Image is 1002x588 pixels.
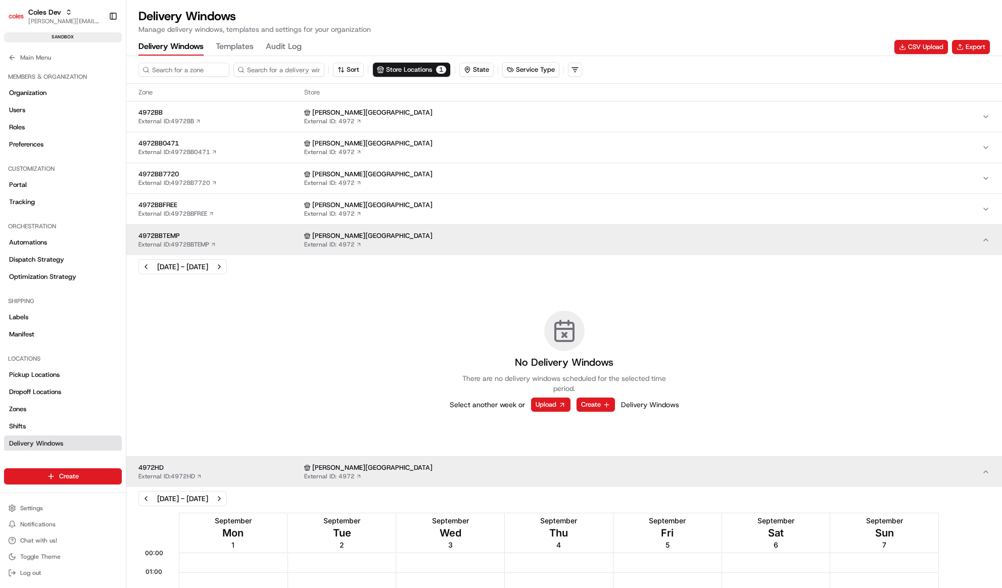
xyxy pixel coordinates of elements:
[20,504,43,512] span: Settings
[4,517,122,531] button: Notifications
[4,177,122,193] a: Portal
[233,63,324,77] input: Search for a delivery window
[432,516,469,526] span: September
[9,140,43,149] span: Preferences
[157,262,208,272] div: [DATE] - [DATE]
[138,210,214,218] a: External ID:4972BBFREE
[20,54,51,62] span: Main Menu
[138,108,300,117] span: 4972BB
[4,566,122,580] button: Log out
[138,179,217,187] a: External ID:4972BB7720
[9,123,25,132] span: Roles
[4,418,122,434] a: Shifts
[440,526,461,540] span: Wed
[138,88,300,97] span: Zone
[304,179,362,187] a: External ID: 4972
[312,139,433,148] span: [PERSON_NAME][GEOGRAPHIC_DATA]
[28,17,101,25] button: [PERSON_NAME][EMAIL_ADDRESS][DOMAIN_NAME]
[4,550,122,564] button: Toggle Theme
[138,170,300,179] span: 4972BB7720
[312,170,433,179] span: [PERSON_NAME][GEOGRAPHIC_DATA]
[4,326,122,342] a: Manifest
[4,161,122,177] div: Customization
[9,387,61,397] span: Dropoff Locations
[139,492,153,506] button: Previous week
[138,463,300,472] span: 4972HD
[866,516,903,526] span: September
[9,272,76,281] span: Optimization Strategy
[9,255,64,264] span: Dispatch Strategy
[4,32,122,42] div: sandbox
[20,569,41,577] span: Log out
[146,568,162,576] span: 01:00
[9,198,35,207] span: Tracking
[216,38,254,56] button: Templates
[4,194,122,210] a: Tracking
[9,439,63,448] span: Delivery Windows
[540,516,577,526] span: September
[212,260,226,274] button: Next week
[145,549,163,557] span: 00:00
[28,7,61,17] button: Coles Dev
[312,463,433,472] span: [PERSON_NAME][GEOGRAPHIC_DATA]
[4,384,122,400] a: Dropoff Locations
[304,117,362,125] a: External ID: 4972
[312,201,433,210] span: [PERSON_NAME][GEOGRAPHIC_DATA]
[4,102,122,118] a: Users
[138,38,204,56] button: Delivery Windows
[515,355,613,369] h3: No Delivery Windows
[138,201,300,210] span: 4972BBFREE
[556,540,561,550] span: 4
[9,238,47,247] span: Automations
[304,472,362,480] a: External ID: 4972
[4,269,122,285] a: Optimization Strategy
[266,38,302,56] button: Audit Log
[4,351,122,367] div: Locations
[531,398,570,412] button: Upload
[661,526,674,540] span: Fri
[20,553,61,561] span: Toggle Theme
[4,401,122,417] a: Zones
[138,117,201,125] a: External ID:4972BB
[157,494,208,504] div: [DATE] - [DATE]
[768,526,784,540] span: Sat
[139,260,153,274] button: Previous week
[126,163,1002,193] button: 4972BB7720External ID:4972BB7720 [PERSON_NAME][GEOGRAPHIC_DATA]External ID: 4972
[882,540,886,550] span: 7
[577,398,615,412] button: Create
[126,132,1002,163] button: 4972BB0471External ID:4972BB0471 [PERSON_NAME][GEOGRAPHIC_DATA]External ID: 4972
[436,66,446,74] span: 1
[304,210,362,218] a: External ID: 4972
[4,533,122,548] button: Chat with us!
[9,422,26,431] span: Shifts
[9,106,25,115] span: Users
[894,40,948,54] a: CSV Upload
[215,516,252,526] span: September
[4,4,105,28] button: Coles DevColes Dev[PERSON_NAME][EMAIL_ADDRESS][DOMAIN_NAME]
[333,526,351,540] span: Tue
[448,540,453,550] span: 3
[8,8,24,24] img: Coles Dev
[459,63,494,77] button: State
[774,540,778,550] span: 6
[138,24,371,34] p: Manage delivery windows, templates and settings for your organization
[312,231,433,240] span: [PERSON_NAME][GEOGRAPHIC_DATA]
[9,88,46,97] span: Organization
[20,536,57,545] span: Chat with us!
[875,526,894,540] span: Sun
[4,51,122,65] button: Main Menu
[9,313,28,322] span: Labels
[4,85,122,101] a: Organization
[4,309,122,325] a: Labels
[138,139,300,148] span: 4972BB0471
[665,540,670,550] span: 5
[222,526,244,540] span: Mon
[372,62,451,77] button: Store Locations1
[503,63,559,77] button: Service Type
[621,400,679,410] span: Delivery Windows
[333,63,364,77] button: Sort
[9,330,34,339] span: Manifest
[451,373,678,394] p: There are no delivery windows scheduled for the selected time period.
